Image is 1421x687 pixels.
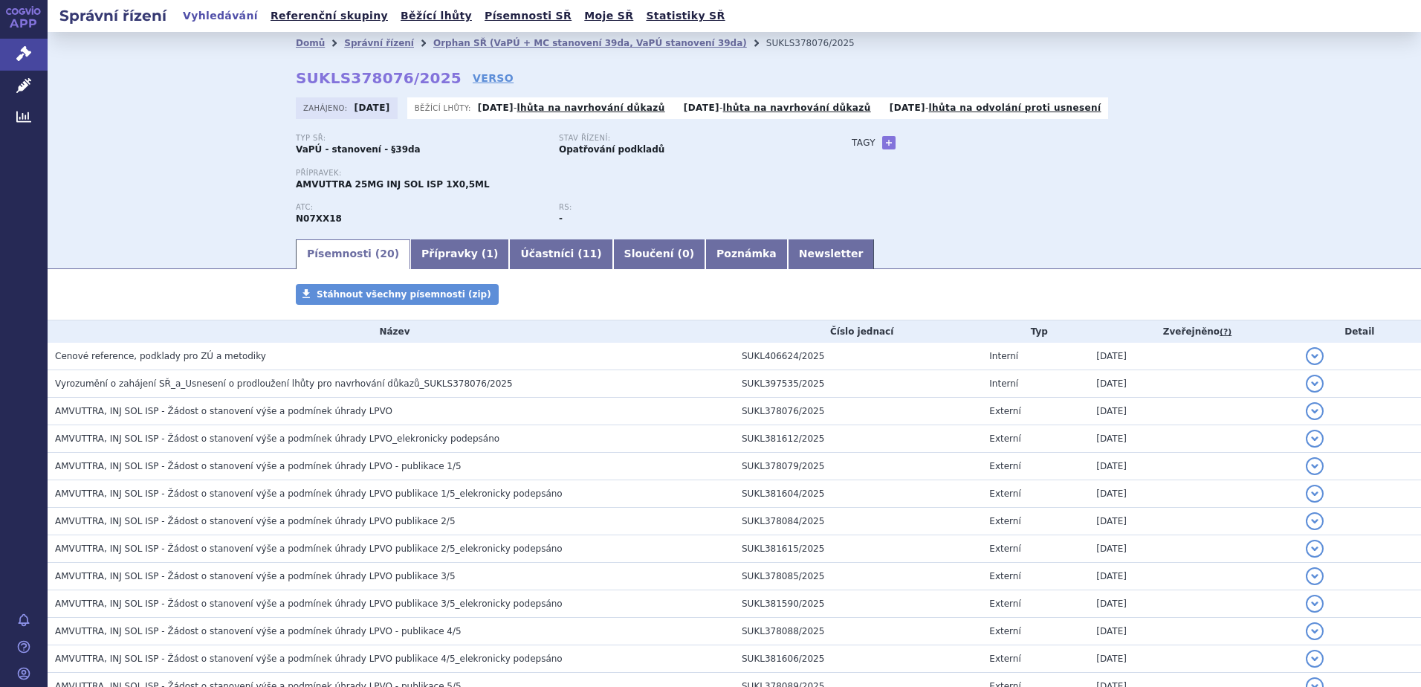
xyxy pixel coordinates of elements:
span: Cenové reference, podklady pro ZÚ a metodiky [55,351,266,361]
th: Typ [982,320,1089,343]
a: Moje SŘ [580,6,638,26]
td: SUKL381615/2025 [734,535,982,563]
strong: [DATE] [890,103,925,113]
span: AMVUTTRA, INJ SOL ISP - Žádost o stanovení výše a podmínek úhrady LPVO [55,406,392,416]
span: AMVUTTRA, INJ SOL ISP - Žádost o stanovení výše a podmínek úhrady LPVO publikace 2/5 [55,516,456,526]
strong: SUKLS378076/2025 [296,69,462,87]
td: [DATE] [1089,535,1298,563]
th: Detail [1298,320,1421,343]
a: lhůta na odvolání proti usnesení [929,103,1101,113]
td: [DATE] [1089,508,1298,535]
strong: [DATE] [355,103,390,113]
td: [DATE] [1089,618,1298,645]
a: Písemnosti SŘ [480,6,576,26]
td: [DATE] [1089,453,1298,480]
td: SUKL378085/2025 [734,563,982,590]
span: 1 [486,248,493,259]
button: detail [1306,402,1324,420]
a: lhůta na navrhování důkazů [723,103,871,113]
span: Externí [989,516,1020,526]
p: RS: [559,203,807,212]
span: Externí [989,544,1020,554]
span: Externí [989,461,1020,471]
a: Správní řízení [344,38,414,48]
span: AMVUTTRA, INJ SOL ISP - Žádost o stanovení výše a podmínek úhrady LPVO publikace 4/5_elekronicky ... [55,654,563,664]
td: SUKL378084/2025 [734,508,982,535]
a: Poznámka [705,239,788,269]
a: Newsletter [788,239,875,269]
td: SUKL378076/2025 [734,398,982,425]
td: [DATE] [1089,398,1298,425]
td: SUKL381590/2025 [734,590,982,618]
a: Orphan SŘ (VaPÚ + MC stanovení 39da, VaPÚ stanovení 39da) [433,38,747,48]
button: detail [1306,540,1324,558]
td: [DATE] [1089,563,1298,590]
button: detail [1306,622,1324,640]
strong: [DATE] [684,103,719,113]
td: SUKL378079/2025 [734,453,982,480]
button: detail [1306,595,1324,613]
a: lhůta na navrhování důkazů [517,103,665,113]
a: Přípravky (1) [410,239,509,269]
td: [DATE] [1089,480,1298,508]
span: 11 [583,248,597,259]
button: detail [1306,430,1324,448]
a: Referenční skupiny [266,6,392,26]
td: [DATE] [1089,343,1298,370]
p: Přípravek: [296,169,822,178]
span: AMVUTTRA, INJ SOL ISP - Žádost o stanovení výše a podmínek úhrady LPVO publikace 3/5 [55,571,456,581]
button: detail [1306,347,1324,365]
td: SUKL378088/2025 [734,618,982,645]
button: detail [1306,457,1324,475]
h3: Tagy [852,134,875,152]
a: VERSO [473,71,514,86]
a: Sloučení (0) [613,239,705,269]
span: Externí [989,626,1020,636]
button: detail [1306,485,1324,503]
button: detail [1306,567,1324,585]
a: Vyhledávání [178,6,262,26]
span: Externí [989,599,1020,609]
strong: VaPÚ - stanovení - §39da [296,144,421,155]
p: Stav řízení: [559,134,807,143]
button: detail [1306,512,1324,530]
strong: - [559,213,563,224]
span: Externí [989,488,1020,499]
a: Účastníci (11) [509,239,612,269]
td: SUKL381612/2025 [734,425,982,453]
p: ATC: [296,203,544,212]
th: Název [48,320,734,343]
th: Číslo jednací [734,320,982,343]
a: Statistiky SŘ [641,6,729,26]
p: - [890,102,1101,114]
span: AMVUTTRA 25MG INJ SOL ISP 1X0,5ML [296,179,490,190]
button: detail [1306,650,1324,668]
span: Externí [989,433,1020,444]
strong: Opatřování podkladů [559,144,664,155]
span: 20 [380,248,394,259]
td: SUKL381606/2025 [734,645,982,673]
li: SUKLS378076/2025 [766,32,874,54]
span: AMVUTTRA, INJ SOL ISP - Žádost o stanovení výše a podmínek úhrady LPVO publikace 2/5_elekronicky ... [55,544,563,554]
button: detail [1306,375,1324,393]
span: Externí [989,654,1020,664]
td: [DATE] [1089,590,1298,618]
span: Stáhnout všechny písemnosti (zip) [317,289,491,300]
span: Běžící lhůty: [415,102,474,114]
strong: [DATE] [478,103,514,113]
abbr: (?) [1220,327,1231,338]
a: + [882,136,896,149]
td: [DATE] [1089,645,1298,673]
th: Zveřejněno [1089,320,1298,343]
span: Vyrozumění o zahájení SŘ_a_Usnesení o prodloužení lhůty pro navrhování důkazů_SUKLS378076/2025 [55,378,513,389]
p: - [684,102,871,114]
span: 0 [682,248,690,259]
span: AMVUTTRA, INJ SOL ISP - Žádost o stanovení výše a podmínek úhrady LPVO_elekronicky podepsáno [55,433,499,444]
td: [DATE] [1089,370,1298,398]
p: Typ SŘ: [296,134,544,143]
td: [DATE] [1089,425,1298,453]
a: Stáhnout všechny písemnosti (zip) [296,284,499,305]
span: AMVUTTRA, INJ SOL ISP - Žádost o stanovení výše a podmínek úhrady LPVO publikace 1/5_elekronicky ... [55,488,563,499]
strong: VUTRISIRAN [296,213,342,224]
p: - [478,102,665,114]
